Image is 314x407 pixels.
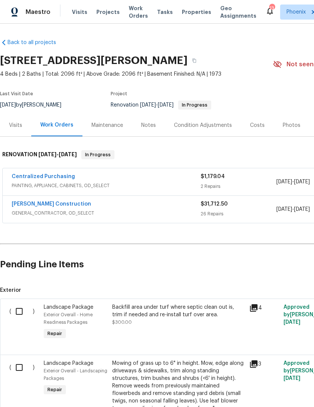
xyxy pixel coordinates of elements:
[157,9,173,15] span: Tasks
[294,207,310,212] span: [DATE]
[201,183,276,190] div: 2 Repairs
[44,305,93,310] span: Landscape Package
[7,301,41,343] div: ( )
[220,5,256,20] span: Geo Assignments
[174,122,232,129] div: Condition Adjustments
[111,102,211,108] span: Renovation
[44,361,93,366] span: Landscape Package
[249,360,279,369] div: 3
[12,201,91,207] a: [PERSON_NAME] Construction
[287,8,306,16] span: Phoenix
[276,206,310,213] span: -
[112,320,132,325] span: $300.00
[2,150,77,159] h6: RENOVATION
[12,182,201,189] span: PAINTING, APPLIANCE, CABINETS, OD_SELECT
[269,5,274,12] div: 13
[250,122,265,129] div: Costs
[59,152,77,157] span: [DATE]
[44,330,65,337] span: Repair
[44,369,107,381] span: Exterior Overall - Landscaping Packages
[96,8,120,16] span: Projects
[249,303,279,312] div: 4
[72,8,87,16] span: Visits
[44,312,93,325] span: Exterior Overall - Home Readiness Packages
[26,8,50,16] span: Maestro
[40,121,73,129] div: Work Orders
[12,174,75,179] a: Centralized Purchasing
[276,179,292,184] span: [DATE]
[38,152,77,157] span: -
[284,320,300,325] span: [DATE]
[158,102,174,108] span: [DATE]
[179,103,210,107] span: In Progress
[187,54,201,67] button: Copy Address
[9,122,22,129] div: Visits
[112,303,245,319] div: Backfill area under turf where septic clean out is, trim if needed and re-install turf over area.
[294,179,310,184] span: [DATE]
[140,102,174,108] span: -
[129,5,148,20] span: Work Orders
[141,122,156,129] div: Notes
[182,8,211,16] span: Properties
[82,151,114,159] span: In Progress
[276,178,310,186] span: -
[44,386,65,393] span: Repair
[201,201,228,207] span: $31,712.50
[12,209,201,217] span: GENERAL_CONTRACTOR, OD_SELECT
[276,207,292,212] span: [DATE]
[284,376,300,381] span: [DATE]
[111,91,127,96] span: Project
[283,122,300,129] div: Photos
[201,210,276,218] div: 26 Repairs
[201,174,225,179] span: $1,179.04
[140,102,156,108] span: [DATE]
[38,152,56,157] span: [DATE]
[91,122,123,129] div: Maintenance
